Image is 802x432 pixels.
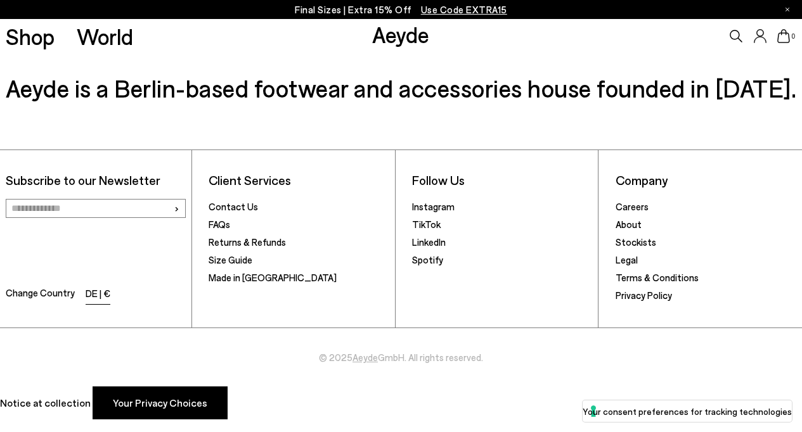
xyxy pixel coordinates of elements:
p: Final Sizes | Extra 15% Off [295,2,507,18]
li: DE | € [86,286,110,303]
a: World [77,25,133,48]
a: FAQs [209,219,230,230]
p: Subscribe to our Newsletter [6,172,186,188]
a: Made in [GEOGRAPHIC_DATA] [209,272,337,283]
a: About [616,219,642,230]
a: Privacy Policy [616,289,672,301]
span: 0 [790,33,796,40]
button: Your consent preferences for tracking technologies [583,400,792,422]
h3: Aeyde is a Berlin-based footwear and accessories house founded in [DATE]. [6,70,797,105]
a: Instagram [412,201,455,212]
a: TikTok [412,219,441,230]
a: Careers [616,201,649,212]
a: Size Guide [209,254,252,265]
a: Aeyde [352,352,378,363]
button: Your Privacy Choices [93,386,228,419]
a: 0 [777,29,790,43]
span: Navigate to /collections/ss25-final-sizes [421,4,507,15]
a: Aeyde [372,21,429,48]
span: › [174,199,179,217]
a: Returns & Refunds [209,236,286,248]
a: Shop [6,25,55,48]
a: LinkedIn [412,236,446,248]
a: Contact Us [209,201,258,212]
li: Client Services [209,172,389,188]
a: Stockists [616,236,656,248]
span: Change Country [6,285,75,303]
li: Company [616,172,797,188]
li: Follow Us [412,172,593,188]
label: Your consent preferences for tracking technologies [583,405,792,418]
a: Spotify [412,254,443,265]
a: Terms & Conditions [616,272,699,283]
a: Legal [616,254,638,265]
